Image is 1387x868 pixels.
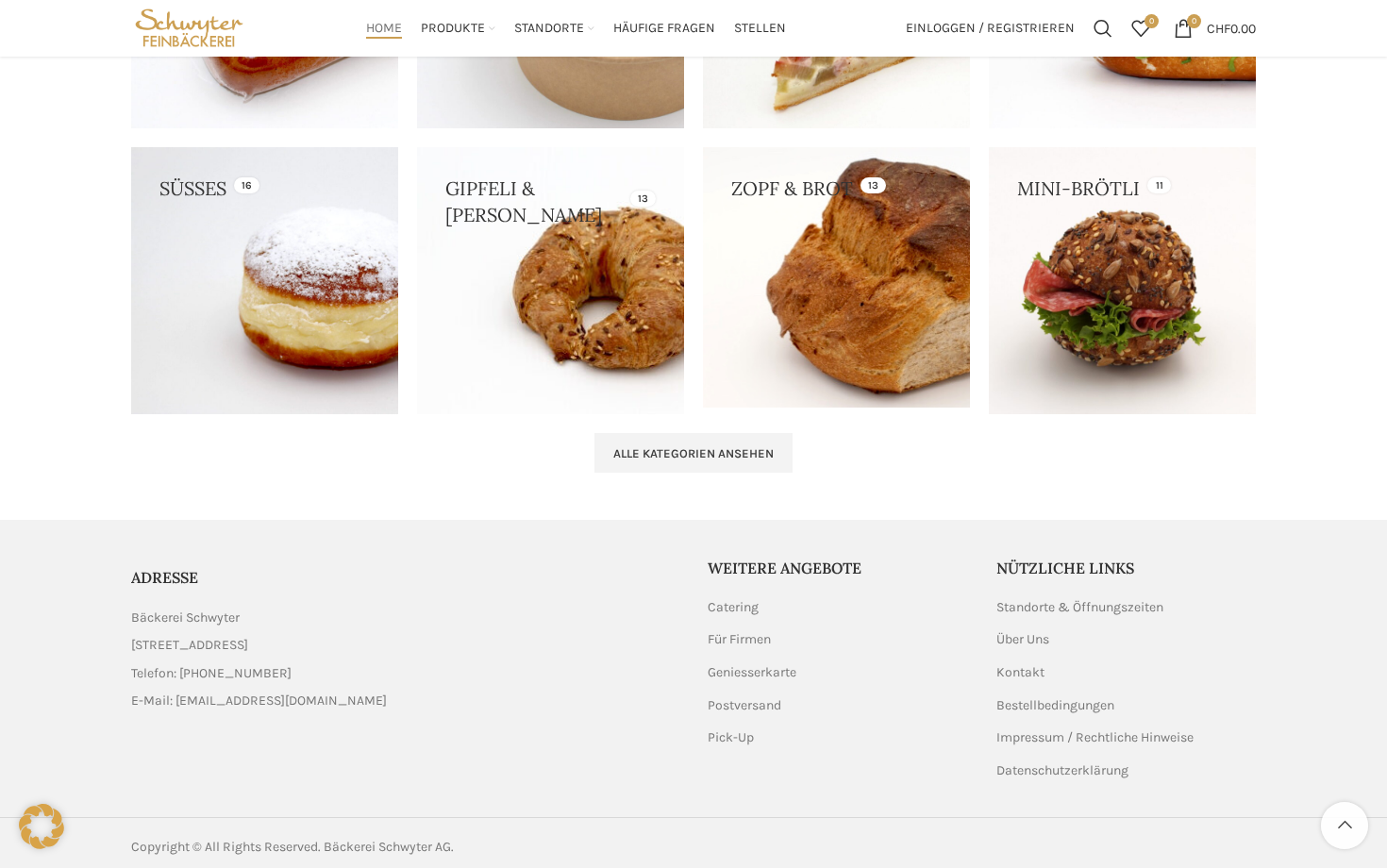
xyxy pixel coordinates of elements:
[421,9,495,47] a: Produkte
[131,635,248,656] span: [STREET_ADDRESS]
[131,691,679,711] a: List item link
[708,598,760,617] a: Catering
[1321,802,1368,849] a: Scroll to top button
[996,558,1257,578] h5: Nützliche Links
[131,663,679,684] a: List item link
[366,9,402,47] a: Home
[708,630,773,649] a: Für Firmen
[1207,20,1256,36] bdi: 0.00
[1145,14,1159,28] span: 0
[1207,20,1230,36] span: CHF
[1187,14,1201,28] span: 0
[131,837,684,858] div: Copyright © All Rights Reserved. Bäckerei Schwyter AG.
[1084,9,1122,47] a: Suchen
[514,20,584,38] span: Standorte
[613,20,715,38] span: Häufige Fragen
[131,608,240,628] span: Bäckerei Schwyter
[734,9,786,47] a: Stellen
[906,22,1075,35] span: Einloggen / Registrieren
[421,20,485,38] span: Produkte
[708,558,968,578] h5: Weitere Angebote
[131,568,198,587] span: ADRESSE
[131,19,247,35] a: Site logo
[734,20,786,38] span: Stellen
[996,696,1116,715] a: Bestellbedingungen
[708,696,783,715] a: Postversand
[1122,9,1160,47] div: Meine Wunschliste
[996,663,1046,682] a: Kontakt
[996,630,1051,649] a: Über Uns
[708,728,756,747] a: Pick-Up
[896,9,1084,47] a: Einloggen / Registrieren
[257,9,896,47] div: Main navigation
[613,9,715,47] a: Häufige Fragen
[613,446,774,461] span: Alle Kategorien ansehen
[594,433,793,473] a: Alle Kategorien ansehen
[1122,9,1160,47] a: 0
[708,663,798,682] a: Geniesserkarte
[996,598,1165,617] a: Standorte & Öffnungszeiten
[996,761,1130,780] a: Datenschutzerklärung
[366,20,402,38] span: Home
[996,728,1195,747] a: Impressum / Rechtliche Hinweise
[1164,9,1265,47] a: 0 CHF0.00
[514,9,594,47] a: Standorte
